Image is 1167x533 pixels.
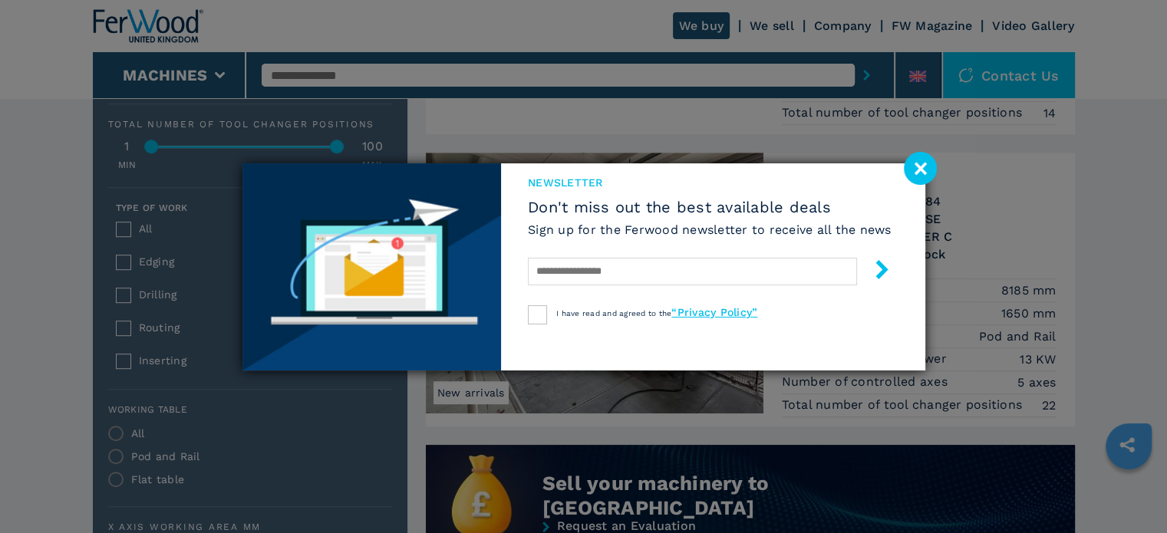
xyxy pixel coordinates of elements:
[857,254,892,290] button: submit-button
[242,163,502,370] img: Newsletter image
[671,306,757,318] a: “Privacy Policy”
[528,198,892,216] span: Don't miss out the best available deals
[528,221,892,239] h6: Sign up for the Ferwood newsletter to receive all the news
[528,175,892,190] span: newsletter
[556,309,757,317] span: I have read and agreed to the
